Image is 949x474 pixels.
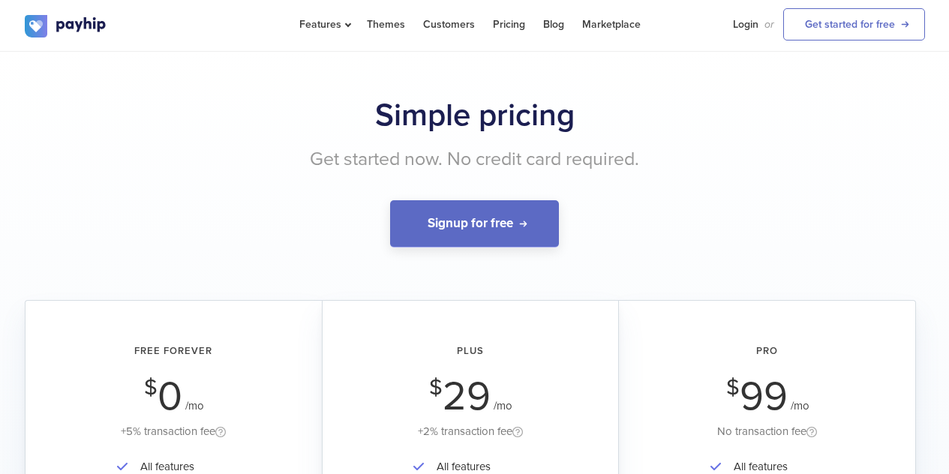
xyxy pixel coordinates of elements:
[144,379,158,397] span: $
[390,200,559,248] a: Signup for free
[299,18,349,31] span: Features
[47,346,301,356] h2: Free Forever
[25,15,107,37] img: logo.svg
[344,346,597,356] h2: Plus
[443,372,491,421] span: 29
[25,97,925,134] h1: Simple pricing
[726,379,740,397] span: $
[185,399,204,412] span: /mo
[158,372,182,421] span: 0
[494,399,512,412] span: /mo
[740,372,788,421] span: 99
[47,422,301,441] div: +5% transaction fee
[25,149,925,170] h2: Get started now. No credit card required.
[791,399,809,412] span: /mo
[429,379,443,397] span: $
[783,8,925,40] a: Get started for free
[640,422,894,441] div: No transaction fee
[640,346,894,356] h2: Pro
[344,422,597,441] div: +2% transaction fee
